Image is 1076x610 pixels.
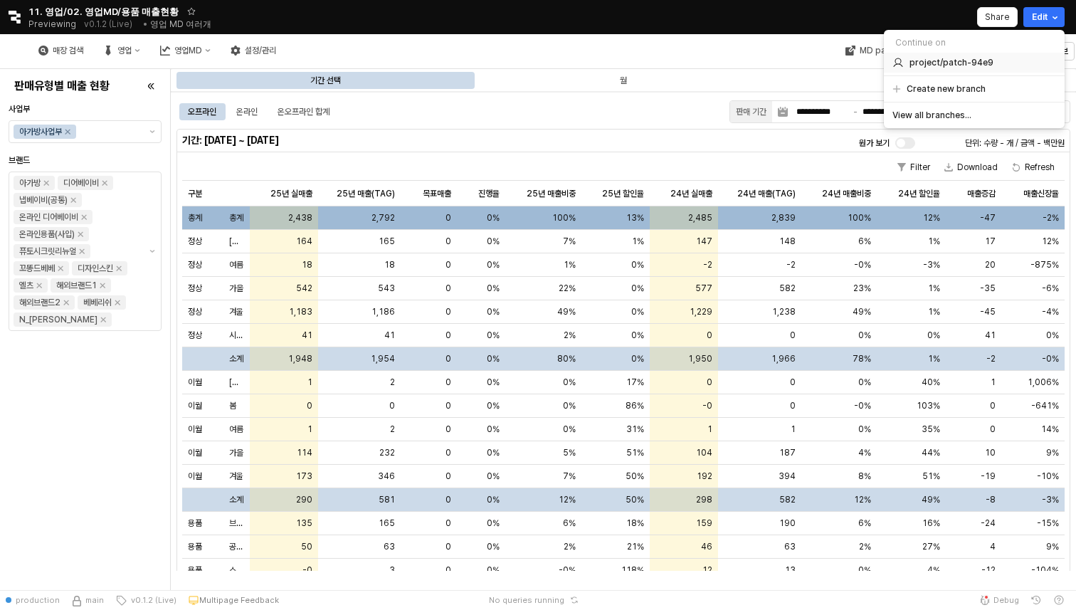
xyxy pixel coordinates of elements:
[445,517,451,529] span: 0
[563,400,576,411] span: 0%
[85,594,104,606] span: main
[78,261,113,275] div: 디자인스킨
[702,400,712,411] span: -0
[188,517,202,529] span: 용품
[445,236,451,247] span: 0
[567,596,581,604] button: Reset app state
[1025,590,1048,610] button: History
[487,259,500,270] span: 0%
[228,103,266,120] div: 온라인
[445,353,451,364] span: 0
[487,447,500,458] span: 0%
[1048,590,1070,610] button: Help
[179,103,225,120] div: 오프라인
[229,400,236,411] span: 봄
[19,227,75,241] div: 온라인용품(사입)
[892,159,936,176] button: Filter
[95,42,149,59] div: 영업
[695,283,712,294] span: 577
[487,400,500,411] span: 0%
[790,377,796,388] span: 0
[985,11,1010,23] p: Share
[445,494,451,505] span: 0
[143,19,148,29] span: •
[379,494,395,505] span: 581
[1046,447,1059,458] span: 9%
[922,517,940,529] span: 16%
[779,283,796,294] span: 582
[563,424,576,435] span: 0%
[1023,188,1059,199] span: 매출신장율
[379,517,395,529] span: 165
[557,353,576,364] span: 80%
[390,377,395,388] span: 2
[30,42,92,59] button: 매장 검색
[559,494,576,505] span: 12%
[236,103,258,120] div: 온라인
[84,19,132,30] p: v0.1.2 (Live)
[288,212,312,224] span: 2,438
[552,212,576,224] span: 100%
[1042,353,1059,364] span: -0%
[229,377,244,388] span: [DEMOGRAPHIC_DATA]
[487,306,500,317] span: 0%
[487,236,500,247] span: 0%
[188,283,202,294] span: 정상
[445,447,451,458] span: 0
[858,236,871,247] span: 6%
[703,259,712,270] span: -2
[858,470,871,482] span: 8%
[115,300,120,305] div: Remove 베베리쉬
[696,236,712,247] span: 147
[102,180,107,186] div: Remove 디어베이비
[100,283,105,288] div: Remove 해외브랜드1
[110,590,182,610] button: v0.1.2 (Live)
[564,330,576,341] span: 2%
[229,330,244,341] span: 시즌코드 8
[980,212,996,224] span: -47
[990,400,996,411] span: 0
[445,306,451,317] span: 0
[229,306,243,317] span: 겨울
[19,244,76,258] div: 퓨토시크릿리뉴얼
[19,125,62,139] div: 아가방사업부
[563,236,576,247] span: 7%
[922,470,940,482] span: 51%
[688,212,712,224] span: 2,485
[786,259,796,270] span: -2
[688,353,712,364] span: 1,950
[626,447,644,458] span: 51%
[626,400,644,411] span: 86%
[43,180,49,186] div: Remove 아가방
[697,470,712,482] span: 192
[188,188,202,199] span: 구분
[922,377,940,388] span: 40%
[307,377,312,388] span: 1
[296,517,312,529] span: 135
[1046,330,1059,341] span: 0%
[188,424,202,435] span: 이월
[188,377,202,388] span: 이월
[144,172,161,330] button: 제안 사항 표시
[928,353,940,364] span: 1%
[991,377,996,388] span: 1
[771,353,796,364] span: 1,966
[188,306,202,317] span: 정상
[707,377,712,388] span: 0
[898,188,940,199] span: 24년 할인율
[1031,400,1059,411] span: -641%
[19,312,97,327] div: N_[PERSON_NAME]
[445,212,451,224] span: 0
[188,400,202,411] span: 이월
[977,7,1018,27] button: Share app
[985,447,996,458] span: 10
[670,188,712,199] span: 24년 실매출
[1028,377,1059,388] span: 1,006%
[848,212,871,224] span: 100%
[563,447,576,458] span: 5%
[229,494,243,505] span: 소계
[389,400,395,411] span: 0
[836,42,983,59] div: MD page 이동
[557,306,576,317] span: 49%
[117,46,132,56] div: 영업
